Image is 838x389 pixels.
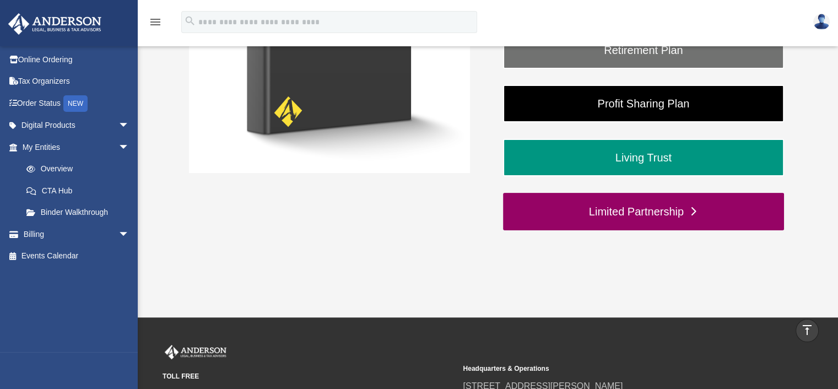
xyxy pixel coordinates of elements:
[8,115,146,137] a: Digital Productsarrow_drop_down
[15,158,146,180] a: Overview
[118,223,140,246] span: arrow_drop_down
[8,223,146,245] a: Billingarrow_drop_down
[8,245,146,267] a: Events Calendar
[503,85,784,122] a: Profit Sharing Plan
[15,180,146,202] a: CTA Hub
[118,115,140,137] span: arrow_drop_down
[8,48,146,71] a: Online Ordering
[503,31,784,69] a: Retirement Plan
[503,139,784,176] a: Living Trust
[8,92,146,115] a: Order StatusNEW
[5,13,105,35] img: Anderson Advisors Platinum Portal
[63,95,88,112] div: NEW
[813,14,830,30] img: User Pic
[163,371,455,382] small: TOLL FREE
[801,323,814,337] i: vertical_align_top
[163,345,229,359] img: Anderson Advisors Platinum Portal
[503,193,784,230] a: Limited Partnership
[8,71,146,93] a: Tax Organizers
[8,136,146,158] a: My Entitiesarrow_drop_down
[15,202,140,224] a: Binder Walkthrough
[118,136,140,159] span: arrow_drop_down
[149,19,162,29] a: menu
[149,15,162,29] i: menu
[463,363,755,375] small: Headquarters & Operations
[184,15,196,27] i: search
[796,319,819,342] a: vertical_align_top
